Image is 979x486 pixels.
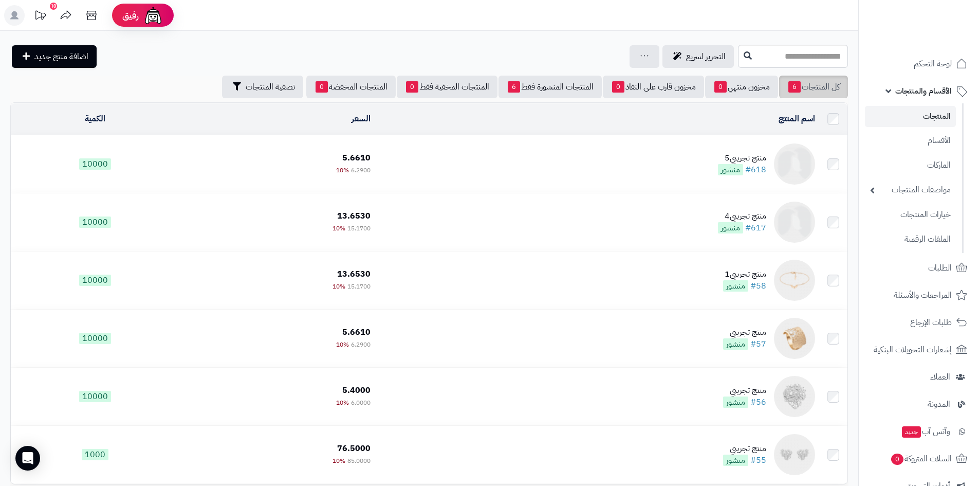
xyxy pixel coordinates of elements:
span: 10000 [79,391,111,402]
span: منشور [718,164,743,175]
div: منتج تجريبي [723,327,766,338]
span: 0 [316,81,328,93]
a: اضافة منتج جديد [12,45,97,68]
span: 6 [788,81,801,93]
span: 15.1700 [347,282,371,291]
span: تصفية المنتجات [246,81,295,93]
a: السلات المتروكة0 [865,446,973,471]
span: 10000 [79,333,111,344]
span: الأقسام والمنتجات [895,84,952,98]
a: #618 [745,164,766,176]
span: 10% [336,340,349,349]
span: 10% [333,282,345,291]
a: الملفات الرقمية [865,228,956,250]
span: وآتس آب [901,424,950,439]
a: كل المنتجات6 [779,76,848,98]
a: طلبات الإرجاع [865,310,973,335]
a: المراجعات والأسئلة [865,283,973,308]
a: المنتجات المخفية فقط0 [397,76,497,98]
a: الأقسام [865,130,956,152]
span: 15.1700 [347,224,371,233]
a: المنتجات المخفضة0 [306,76,396,98]
span: 85.0000 [347,456,371,465]
span: منشور [723,280,748,292]
span: 10% [333,224,345,233]
span: 10000 [79,217,111,228]
img: منتج تجريبي4 [774,202,815,243]
span: السلات المتروكة [890,452,952,466]
a: #56 [750,396,766,408]
span: 0 [891,453,903,464]
a: إشعارات التحويلات البنكية [865,337,973,362]
span: طلبات الإرجاع [910,315,952,330]
a: السعر [352,113,371,125]
a: المنتجات [865,106,956,127]
span: 13.6530 [337,268,371,280]
div: منتج تجريبي1 [723,268,766,280]
span: 0 [406,81,418,93]
a: #617 [745,222,766,234]
span: 0 [714,81,727,93]
a: التحرير لسريع [662,45,734,68]
span: منشور [723,397,748,408]
a: لوحة التحكم [865,51,973,76]
span: 13.6530 [337,210,371,222]
img: ai-face.png [143,5,163,26]
span: 5.6610 [342,152,371,164]
a: مواصفات المنتجات [865,179,956,201]
a: المدونة [865,392,973,417]
div: منتج تجريبي4 [718,210,766,222]
div: منتج تجريبي [723,443,766,455]
img: منتج تجريبي [774,376,815,417]
span: 5.6610 [342,326,371,338]
a: الماركات [865,154,956,176]
span: 6.0000 [351,398,371,407]
a: الكمية [85,113,105,125]
button: تصفية المنتجات [222,76,303,98]
span: إشعارات التحويلات البنكية [874,343,952,357]
span: رفيق [122,9,139,22]
div: منتج تجريبي [723,385,766,397]
a: اسم المنتج [779,113,815,125]
span: منشور [723,338,748,350]
div: 10 [50,3,57,10]
img: logo-2.png [909,25,969,47]
span: 76.5000 [337,442,371,455]
span: 6 [508,81,520,93]
a: #57 [750,338,766,350]
span: 6.2900 [351,166,371,175]
span: 6.2900 [351,340,371,349]
span: 10000 [79,158,111,170]
span: التحرير لسريع [686,50,726,63]
span: الطلبات [928,261,952,275]
span: العملاء [930,370,950,384]
span: المراجعات والأسئلة [894,288,952,302]
a: مخزون منتهي0 [705,76,778,98]
img: منتج تجريبي5 [774,143,815,185]
a: المنتجات المنشورة فقط6 [498,76,602,98]
a: وآتس آبجديد [865,419,973,444]
div: منتج تجريبي5 [718,152,766,164]
a: مخزون قارب على النفاذ0 [603,76,704,98]
span: منشور [718,222,743,233]
span: 10000 [79,275,111,286]
span: 0 [612,81,624,93]
div: Open Intercom Messenger [15,446,40,471]
a: #55 [750,454,766,466]
span: 5.4000 [342,384,371,397]
a: الطلبات [865,256,973,280]
span: 10% [336,166,349,175]
span: 1000 [82,449,108,460]
span: المدونة [928,397,950,411]
span: جديد [902,426,921,438]
img: منتج تجريبي [774,318,815,359]
span: 10% [333,456,345,465]
a: خيارات المنتجات [865,204,956,226]
span: اضافة منتج جديد [34,50,88,63]
span: منشور [723,455,748,466]
span: 10% [336,398,349,407]
a: العملاء [865,365,973,389]
a: #58 [750,280,766,292]
a: تحديثات المنصة [27,5,53,28]
img: منتج تجريبي [774,434,815,475]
